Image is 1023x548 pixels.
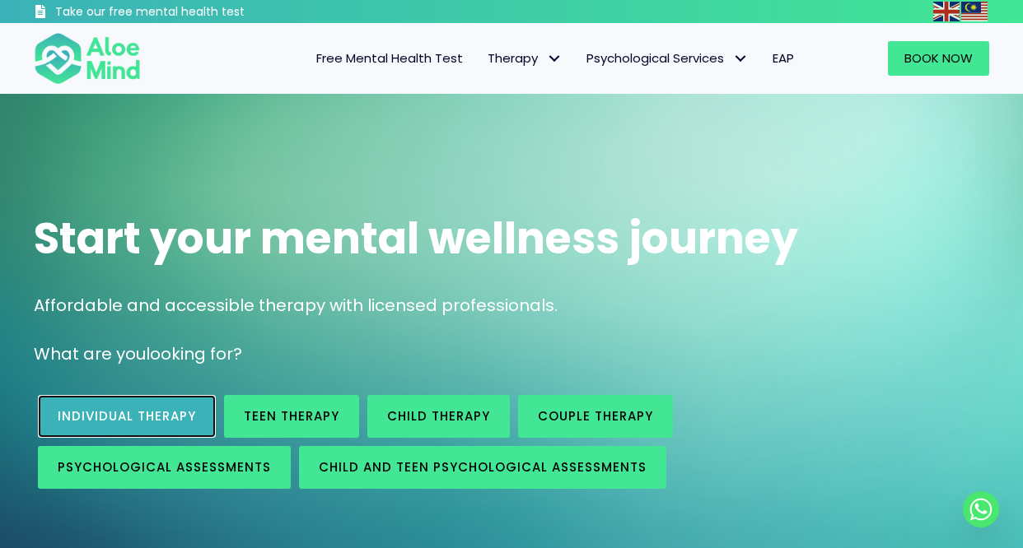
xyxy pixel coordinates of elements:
img: Aloe mind Logo [34,31,141,86]
span: Free Mental Health Test [316,49,463,67]
span: Psychological assessments [58,458,271,476]
a: Take our free mental health test [34,4,333,23]
span: Individual therapy [58,407,196,425]
img: en [933,2,960,21]
span: Couple therapy [538,407,653,425]
a: TherapyTherapy: submenu [475,41,574,76]
a: English [933,2,961,21]
a: Child Therapy [367,395,510,438]
a: Individual therapy [38,395,216,438]
h3: Take our free mental health test [55,4,333,21]
a: Free Mental Health Test [304,41,475,76]
span: EAP [773,49,794,67]
a: Child and Teen Psychological assessments [299,446,666,489]
span: Psychological Services: submenu [728,47,752,71]
nav: Menu [162,41,806,76]
span: Start your mental wellness journey [34,208,798,268]
a: Teen Therapy [224,395,359,438]
a: Psychological assessments [38,446,291,489]
span: Book Now [904,49,973,67]
a: Psychological ServicesPsychological Services: submenu [574,41,760,76]
span: Therapy [488,49,562,67]
span: Psychological Services [586,49,748,67]
span: Child and Teen Psychological assessments [319,458,647,476]
span: What are you [34,342,146,365]
a: Couple therapy [518,395,673,438]
span: Child Therapy [387,407,490,425]
p: Affordable and accessible therapy with licensed professionals. [34,294,989,318]
a: EAP [760,41,806,76]
a: Whatsapp [963,491,999,527]
span: Therapy: submenu [542,47,566,71]
img: ms [961,2,988,21]
a: Book Now [888,41,989,76]
span: Teen Therapy [244,407,339,425]
a: Malay [961,2,989,21]
span: looking for? [146,342,242,365]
